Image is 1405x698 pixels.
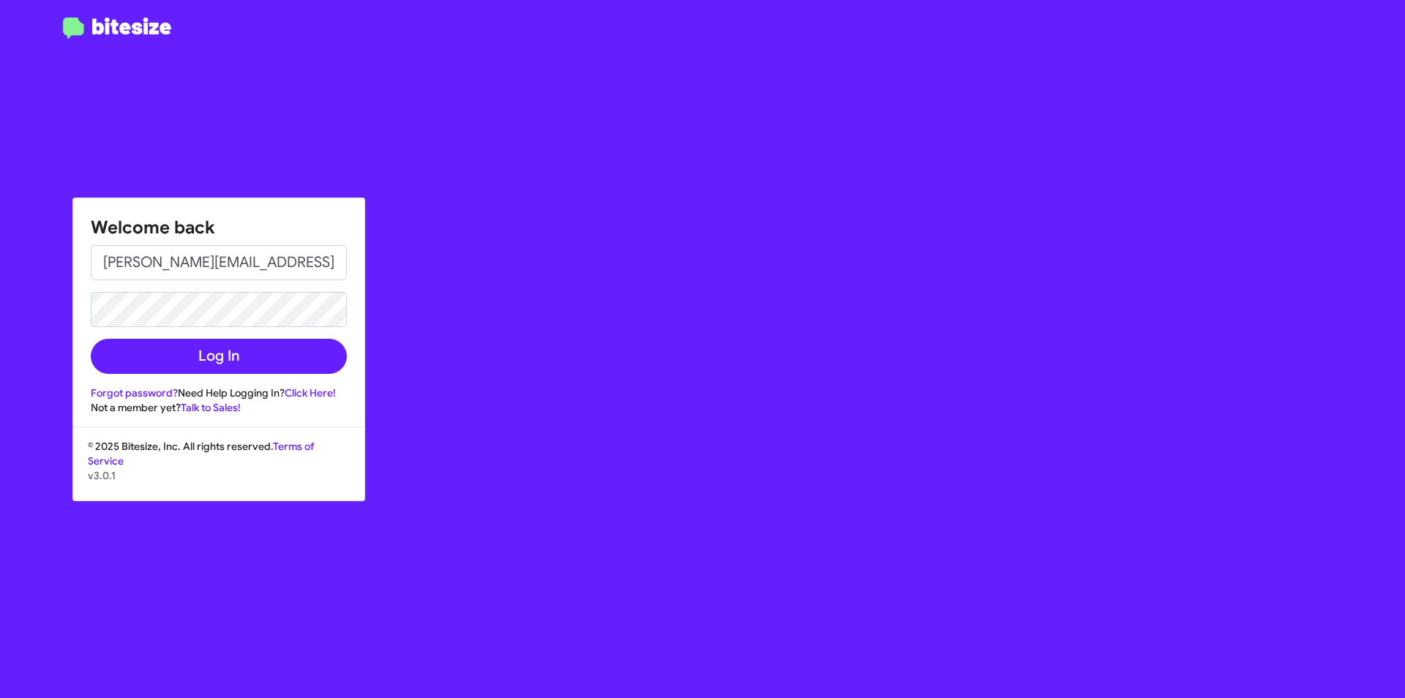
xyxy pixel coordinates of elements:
input: Email address [91,245,347,280]
div: Need Help Logging In? [91,386,347,400]
a: Terms of Service [88,440,314,468]
button: Log In [91,339,347,374]
div: Not a member yet? [91,400,347,415]
div: © 2025 Bitesize, Inc. All rights reserved. [73,439,364,500]
h1: Welcome back [91,216,347,239]
a: Click Here! [285,386,336,399]
a: Talk to Sales! [181,401,241,414]
p: v3.0.1 [88,468,350,483]
a: Forgot password? [91,386,178,399]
